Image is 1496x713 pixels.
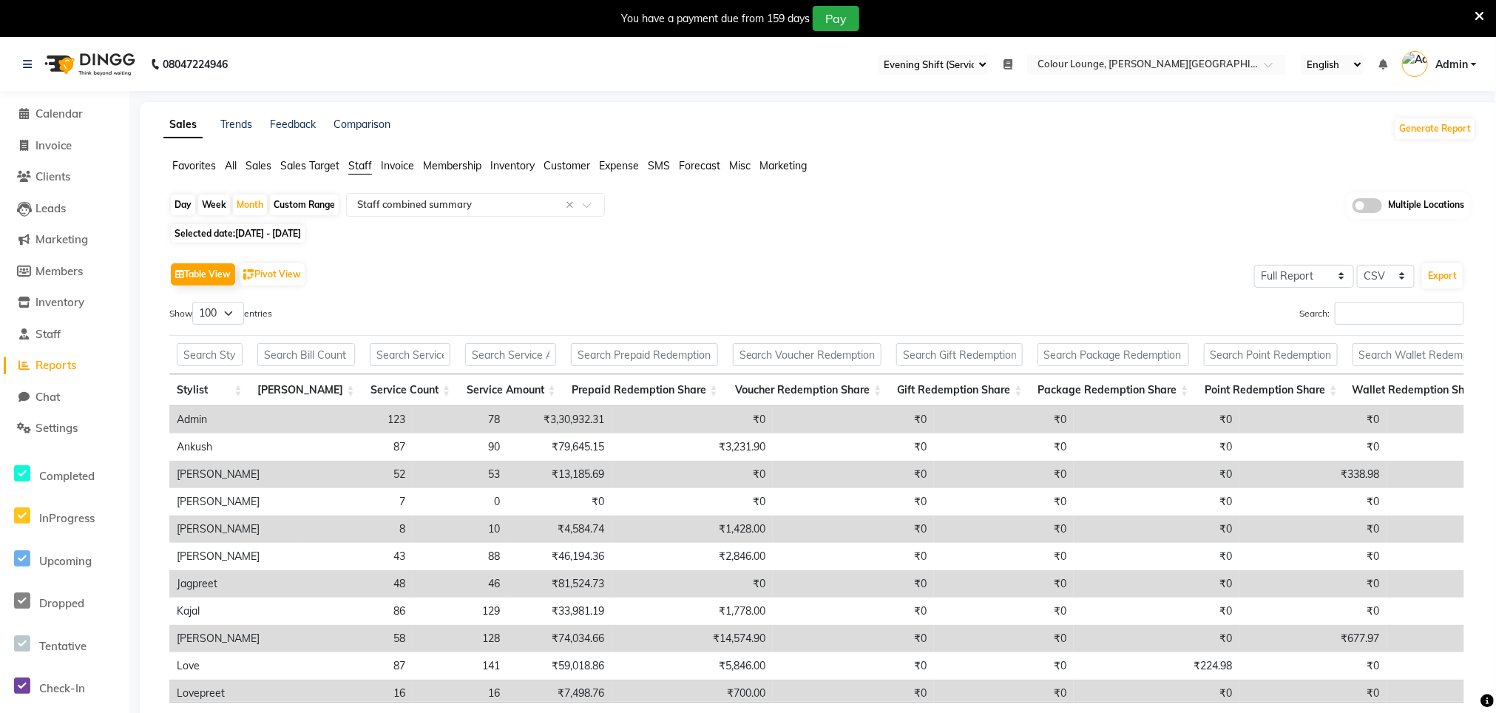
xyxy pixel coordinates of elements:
[773,461,934,488] td: ₹0
[507,433,612,461] td: ₹79,645.15
[35,264,83,278] span: Members
[648,159,670,172] span: SMS
[507,461,612,488] td: ₹13,185.69
[300,652,413,680] td: 87
[490,159,535,172] span: Inventory
[934,680,1074,707] td: ₹0
[413,406,507,433] td: 78
[169,570,300,598] td: Jagpreet
[612,625,773,652] td: ₹14,574.90
[4,169,126,186] a: Clients
[773,680,934,707] td: ₹0
[300,516,413,543] td: 8
[4,138,126,155] a: Invoice
[35,169,70,183] span: Clients
[334,118,390,131] a: Comparison
[235,228,301,239] span: [DATE] - [DATE]
[257,343,355,366] input: Search Bill Count
[1074,461,1239,488] td: ₹0
[1353,343,1493,366] input: Search Wallet Redemption Share
[612,433,773,461] td: ₹3,231.90
[1074,625,1239,652] td: ₹0
[934,625,1074,652] td: ₹0
[169,516,300,543] td: [PERSON_NAME]
[35,201,66,215] span: Leads
[612,461,773,488] td: ₹0
[507,652,612,680] td: ₹59,018.86
[725,374,890,406] th: Voucher Redemption Share: activate to sort column ascending
[250,374,362,406] th: Bill Count: activate to sort column ascending
[348,159,372,172] span: Staff
[1395,118,1475,139] button: Generate Report
[1239,598,1387,625] td: ₹0
[773,598,934,625] td: ₹0
[413,598,507,625] td: 129
[169,374,250,406] th: Stylist: activate to sort column ascending
[423,159,481,172] span: Membership
[1030,374,1197,406] th: Package Redemption Share: activate to sort column ascending
[566,197,578,213] span: Clear all
[571,343,718,366] input: Search Prepaid Redemption Share
[934,570,1074,598] td: ₹0
[1239,543,1387,570] td: ₹0
[246,159,271,172] span: Sales
[1074,488,1239,516] td: ₹0
[1239,516,1387,543] td: ₹0
[370,343,450,366] input: Search Service Count
[612,680,773,707] td: ₹700.00
[300,433,413,461] td: 87
[1239,488,1387,516] td: ₹0
[1074,598,1239,625] td: ₹0
[1239,680,1387,707] td: ₹0
[813,6,859,31] button: Pay
[4,326,126,343] a: Staff
[177,343,243,366] input: Search Stylist
[1239,652,1387,680] td: ₹0
[413,433,507,461] td: 90
[4,389,126,406] a: Chat
[169,598,300,625] td: Kajal
[169,543,300,570] td: [PERSON_NAME]
[1402,51,1428,77] img: Admin
[39,596,84,610] span: Dropped
[413,625,507,652] td: 128
[563,374,725,406] th: Prepaid Redemption Share: activate to sort column ascending
[507,625,612,652] td: ₹74,034.66
[4,263,126,280] a: Members
[163,112,203,138] a: Sales
[4,106,126,123] a: Calendar
[1422,263,1463,288] button: Export
[773,488,934,516] td: ₹0
[773,433,934,461] td: ₹0
[544,159,590,172] span: Customer
[4,357,126,374] a: Reports
[507,598,612,625] td: ₹33,981.19
[934,433,1074,461] td: ₹0
[169,652,300,680] td: Love
[413,570,507,598] td: 46
[1038,343,1189,366] input: Search Package Redemption Share
[1074,433,1239,461] td: ₹0
[39,681,85,695] span: Check-In
[1239,625,1387,652] td: ₹677.97
[1388,198,1464,213] span: Multiple Locations
[300,625,413,652] td: 58
[39,554,92,568] span: Upcoming
[934,598,1074,625] td: ₹0
[1074,406,1239,433] td: ₹0
[171,224,305,243] span: Selected date:
[172,159,216,172] span: Favorites
[465,343,556,366] input: Search Service Amount
[458,374,563,406] th: Service Amount: activate to sort column ascending
[35,138,72,152] span: Invoice
[1074,652,1239,680] td: ₹224.98
[169,433,300,461] td: Ankush
[4,420,126,437] a: Settings
[300,570,413,598] td: 48
[4,232,126,249] a: Marketing
[612,516,773,543] td: ₹1,428.00
[1204,343,1338,366] input: Search Point Redemption Share
[39,511,95,525] span: InProgress
[507,570,612,598] td: ₹81,524.73
[220,118,252,131] a: Trends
